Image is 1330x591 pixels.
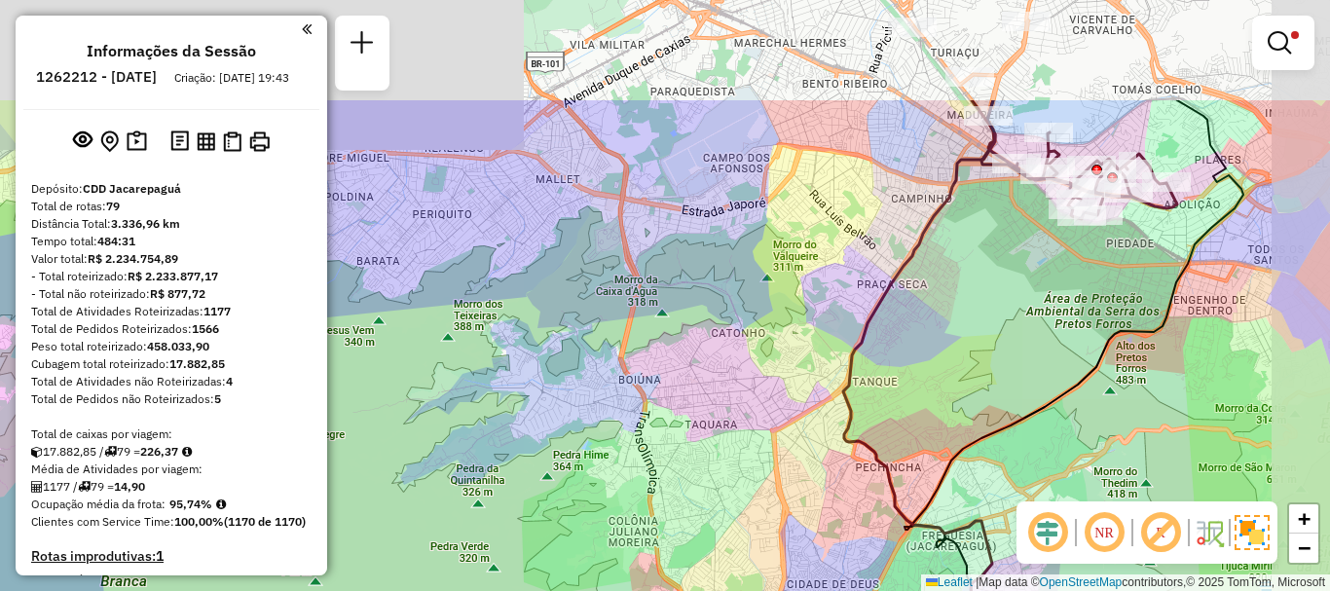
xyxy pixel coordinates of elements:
div: Total de Pedidos Roteirizados: [31,320,312,338]
span: Filtro Ativo [1291,31,1299,39]
div: Total de rotas: [31,198,312,215]
em: Média calculada utilizando a maior ocupação (%Peso ou %Cubagem) de cada rota da sessão. Rotas cro... [216,499,226,510]
strong: 1 [156,547,164,565]
h4: Rotas vários dias: [31,573,312,589]
span: − [1298,536,1311,560]
a: Nova sessão e pesquisa [343,23,382,67]
button: Logs desbloquear sessão [166,127,193,157]
div: 17.882,85 / 79 = [31,443,312,461]
strong: 5 [214,391,221,406]
div: Peso total roteirizado: [31,338,312,355]
button: Visualizar Romaneio [219,128,245,156]
div: Valor total: [31,250,312,268]
i: Meta Caixas/viagem: 221,30 Diferença: 5,07 [182,446,192,458]
strong: (1170 de 1170) [224,514,306,529]
span: Clientes com Service Time: [31,514,174,529]
button: Centralizar mapa no depósito ou ponto de apoio [96,127,123,157]
img: Fluxo de ruas [1194,517,1225,548]
div: Total de Atividades Roteirizadas: [31,303,312,320]
i: Total de Atividades [31,481,43,493]
button: Visualizar relatório de Roteirização [193,128,219,154]
div: Total de Pedidos não Roteirizados: [31,390,312,408]
div: Total de Atividades não Roteirizadas: [31,373,312,390]
strong: 100,00% [174,514,224,529]
div: Criação: [DATE] 19:43 [166,69,297,87]
a: Leaflet [926,575,973,589]
span: + [1298,506,1311,531]
i: Total de rotas [104,446,117,458]
span: | [976,575,979,589]
strong: 95,74% [169,497,212,511]
h6: 1262212 - [DATE] [36,68,157,86]
a: Clique aqui para minimizar o painel [302,18,312,40]
h4: Rotas improdutivas: [31,548,312,565]
strong: 484:31 [97,234,135,248]
div: Tempo total: [31,233,312,250]
strong: R$ 2.234.754,89 [88,251,178,266]
span: Exibir rótulo [1137,509,1184,556]
strong: 1566 [192,321,219,336]
div: Map data © contributors,© 2025 TomTom, Microsoft [921,574,1330,591]
strong: 3.336,96 km [111,216,180,231]
button: Exibir sessão original [69,126,96,157]
strong: 79 [106,199,120,213]
i: Cubagem total roteirizado [31,446,43,458]
a: Zoom in [1289,504,1318,534]
div: 1177 / 79 = [31,478,312,496]
a: Zoom out [1289,534,1318,563]
div: Depósito: [31,180,312,198]
strong: CDD Jacarepaguá [83,181,181,196]
strong: R$ 877,72 [150,286,205,301]
button: Imprimir Rotas [245,128,274,156]
strong: 0 [141,572,149,589]
span: Ocultar NR [1081,509,1127,556]
span: Ocultar deslocamento [1024,509,1071,556]
strong: 4 [226,374,233,388]
strong: 226,37 [140,444,178,459]
div: Distância Total: [31,215,312,233]
strong: 1177 [203,304,231,318]
strong: 17.882,85 [169,356,225,371]
span: Ocupação média da frota: [31,497,166,511]
div: Média de Atividades por viagem: [31,461,312,478]
strong: R$ 2.233.877,17 [128,269,218,283]
a: Exibir filtros [1260,23,1307,62]
a: OpenStreetMap [1040,575,1123,589]
h4: Informações da Sessão [87,42,256,60]
strong: 14,90 [114,479,145,494]
strong: 458.033,90 [147,339,209,353]
div: Total de caixas por viagem: [31,425,312,443]
div: Cubagem total roteirizado: [31,355,312,373]
img: Exibir/Ocultar setores [1235,515,1270,550]
div: - Total não roteirizado: [31,285,312,303]
button: Painel de Sugestão [123,127,151,157]
i: Total de rotas [78,481,91,493]
div: - Total roteirizado: [31,268,312,285]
